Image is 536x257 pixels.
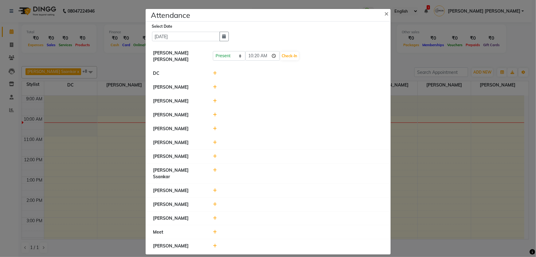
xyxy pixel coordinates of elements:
div: [PERSON_NAME] [149,112,209,118]
button: Check-In [280,52,299,60]
div: [PERSON_NAME] Ssankar [149,167,209,180]
h4: Attendance [151,10,190,21]
div: [PERSON_NAME] [149,153,209,160]
label: Select Date [152,24,173,29]
input: Select date [152,32,220,41]
div: [PERSON_NAME] [149,243,209,249]
div: [PERSON_NAME] [PERSON_NAME] [149,50,209,63]
div: [PERSON_NAME] [149,84,209,90]
div: Meet [149,229,209,235]
div: [PERSON_NAME] [149,201,209,208]
span: × [385,9,389,18]
div: [PERSON_NAME] [149,126,209,132]
div: [PERSON_NAME] [149,187,209,194]
div: [PERSON_NAME] [149,98,209,104]
div: [PERSON_NAME] [149,139,209,146]
div: DC [149,70,209,77]
div: [PERSON_NAME] [149,215,209,222]
button: Close [380,5,395,22]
